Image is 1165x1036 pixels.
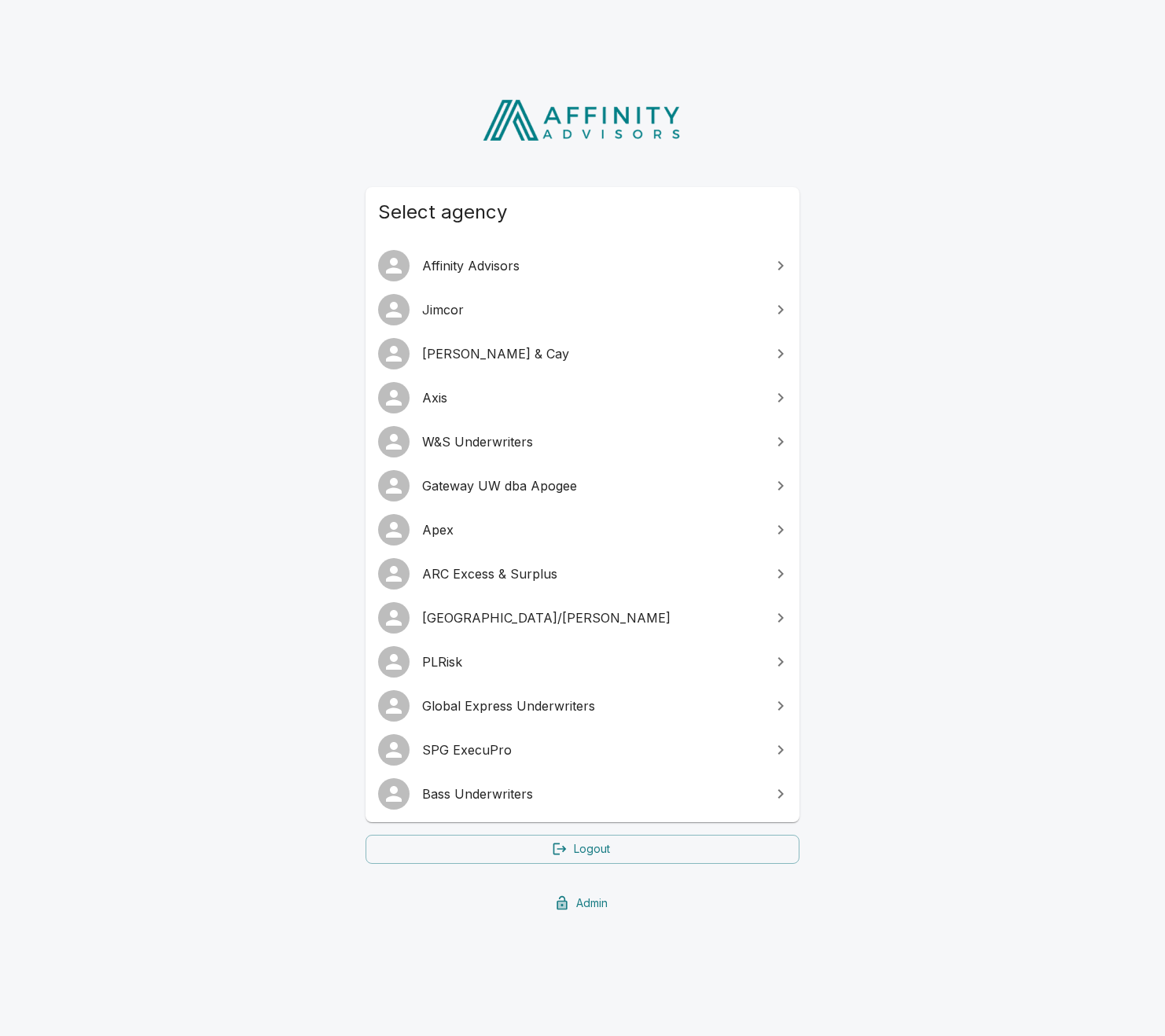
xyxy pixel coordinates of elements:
span: Bass Underwriters [422,784,762,803]
a: Axis [366,376,799,420]
a: Admin [366,889,799,918]
img: Affinity Advisors Logo [470,94,696,146]
a: ARC Excess & Surplus [366,552,799,596]
a: Global Express Underwriters [366,684,799,728]
span: [PERSON_NAME] & Cay [422,344,762,363]
a: Jimcor [366,288,799,332]
a: Gateway UW dba Apogee [366,464,799,508]
span: W&S Underwriters [422,432,762,451]
span: Gateway UW dba Apogee [422,476,762,495]
a: W&S Underwriters [366,420,799,464]
span: [GEOGRAPHIC_DATA]/[PERSON_NAME] [422,608,762,627]
a: PLRisk [366,640,799,684]
span: PLRisk [422,652,762,671]
a: SPG ExecuPro [366,728,799,772]
a: Apex [366,508,799,552]
span: Select agency [378,200,787,225]
span: ARC Excess & Surplus [422,564,762,583]
a: Affinity Advisors [366,244,799,288]
a: [GEOGRAPHIC_DATA]/[PERSON_NAME] [366,596,799,640]
span: Affinity Advisors [422,256,762,275]
a: [PERSON_NAME] & Cay [366,332,799,376]
span: Global Express Underwriters [422,696,762,715]
span: SPG ExecuPro [422,740,762,759]
a: Logout [366,835,799,864]
span: Jimcor [422,300,762,319]
span: Axis [422,388,762,407]
span: Apex [422,520,762,539]
a: Bass Underwriters [366,772,799,816]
